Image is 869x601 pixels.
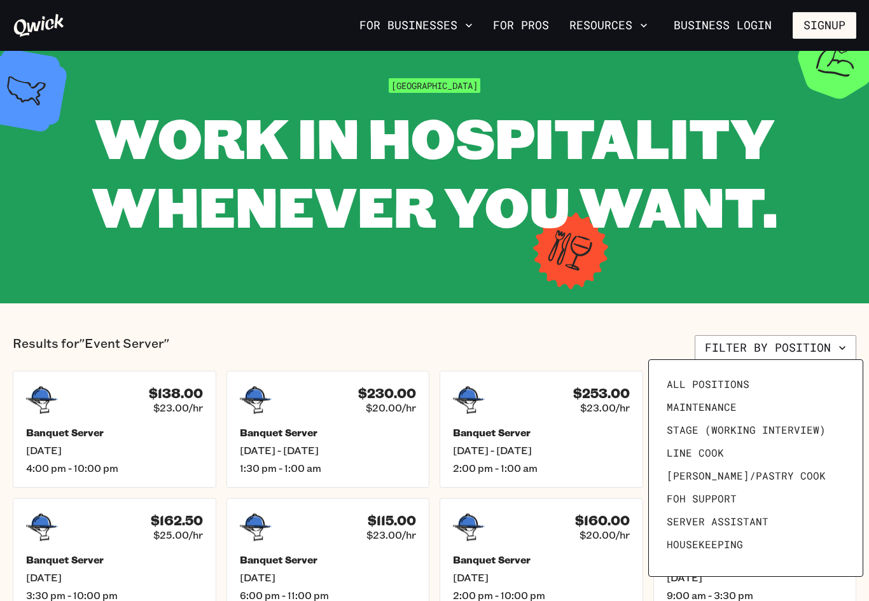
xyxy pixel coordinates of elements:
span: Server Assistant [667,515,768,528]
span: [PERSON_NAME]/Pastry Cook [667,469,826,482]
ul: Filter by position [662,373,850,563]
span: Stage (working interview) [667,424,826,436]
span: All Positions [667,378,749,390]
span: Housekeeping [667,538,743,551]
span: FOH Support [667,492,737,505]
span: Line Cook [667,446,724,459]
span: Prep Cook [667,561,724,574]
span: Maintenance [667,401,737,413]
